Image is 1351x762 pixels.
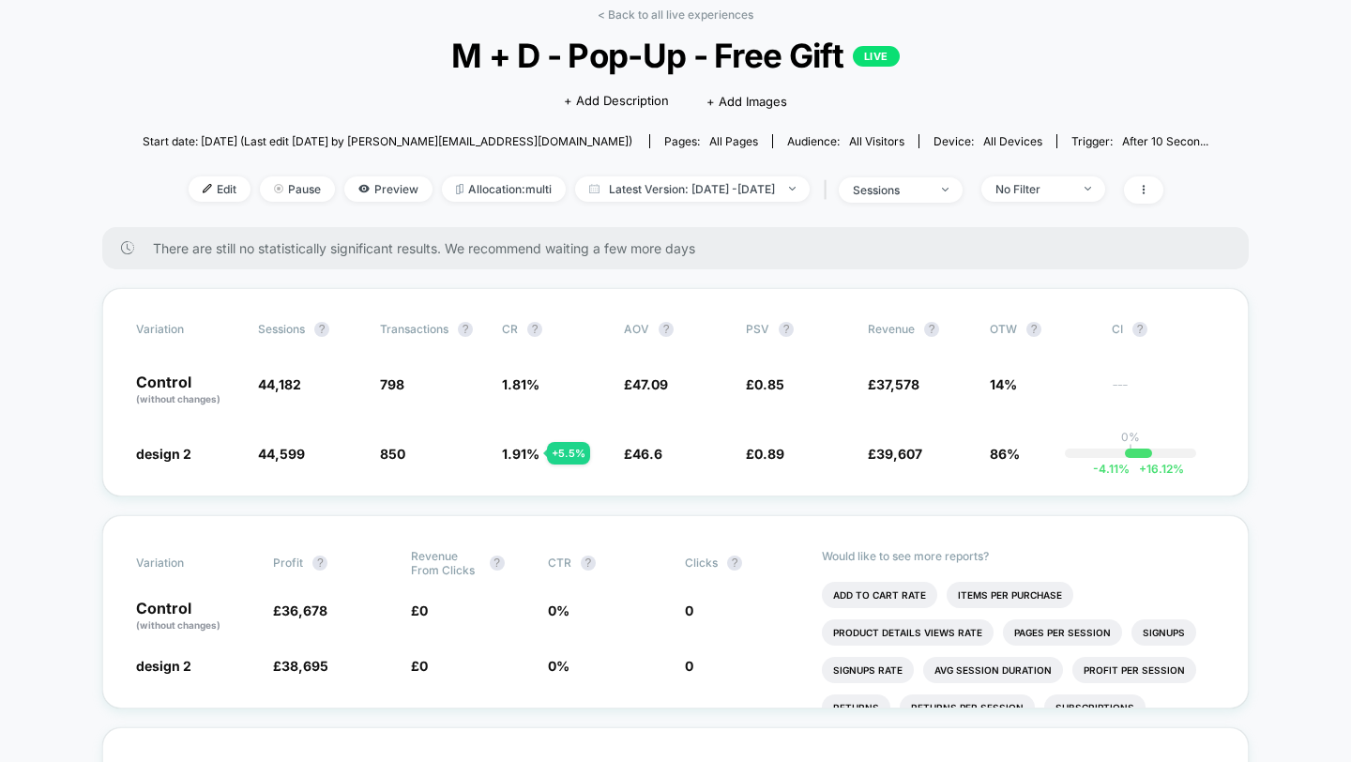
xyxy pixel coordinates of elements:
[1131,619,1196,646] li: Signups
[153,240,1211,256] span: There are still no statistically significant results. We recommend waiting a few more days
[685,556,718,570] span: Clicks
[876,446,922,462] span: 39,607
[136,619,220,631] span: (without changes)
[868,376,919,392] span: £
[258,446,305,462] span: 44,599
[575,176,810,202] span: Latest Version: [DATE] - [DATE]
[458,322,473,337] button: ?
[746,322,769,336] span: PSV
[942,188,949,191] img: end
[548,556,571,570] span: CTR
[581,556,596,571] button: ?
[136,322,239,337] span: Variation
[632,446,662,462] span: 46.6
[923,657,1063,683] li: Avg Session Duration
[1044,694,1146,721] li: Subscriptions
[411,602,428,618] span: £
[746,376,784,392] span: £
[274,184,283,193] img: end
[456,184,463,194] img: rebalance
[1026,322,1041,337] button: ?
[1112,379,1215,406] span: ---
[624,446,662,462] span: £
[1085,187,1091,190] img: end
[598,8,753,22] a: < Back to all live experiences
[411,658,428,674] span: £
[564,92,669,111] span: + Add Description
[876,376,919,392] span: 37,578
[664,134,758,148] div: Pages:
[1130,462,1184,476] span: 16.12 %
[136,393,220,404] span: (without changes)
[1071,134,1208,148] div: Trigger:
[1122,134,1208,148] span: After 10 Secon...
[419,658,428,674] span: 0
[281,602,327,618] span: 36,678
[527,322,542,337] button: ?
[849,134,904,148] span: All Visitors
[819,176,839,204] span: |
[754,376,784,392] span: 0.85
[822,582,937,608] li: Add To Cart Rate
[779,322,794,337] button: ?
[260,176,335,202] span: Pause
[442,176,566,202] span: Allocation: multi
[136,446,191,462] span: design 2
[419,602,428,618] span: 0
[502,322,518,336] span: CR
[868,446,922,462] span: £
[1132,322,1147,337] button: ?
[947,582,1073,608] li: Items Per Purchase
[685,658,693,674] span: 0
[990,322,1093,337] span: OTW
[995,182,1070,196] div: No Filter
[822,549,1215,563] p: Would like to see more reports?
[273,602,327,618] span: £
[1129,444,1132,458] p: |
[918,134,1056,148] span: Device:
[990,446,1020,462] span: 86%
[822,657,914,683] li: Signups Rate
[490,556,505,571] button: ?
[136,374,239,406] p: Control
[258,322,305,336] span: Sessions
[624,322,649,336] span: AOV
[273,658,328,674] span: £
[900,694,1035,721] li: Returns Per Session
[136,601,254,632] p: Control
[727,556,742,571] button: ?
[709,134,758,148] span: all pages
[706,94,787,109] span: + Add Images
[589,184,600,193] img: calendar
[924,322,939,337] button: ?
[411,549,480,577] span: Revenue From Clicks
[548,658,569,674] span: 0 %
[990,376,1017,392] span: 14%
[380,376,404,392] span: 798
[143,134,632,148] span: Start date: [DATE] (Last edit [DATE] by [PERSON_NAME][EMAIL_ADDRESS][DOMAIN_NAME])
[624,376,668,392] span: £
[983,134,1042,148] span: all devices
[380,446,405,462] span: 850
[659,322,674,337] button: ?
[1121,430,1140,444] p: 0%
[853,46,900,67] p: LIVE
[547,442,590,465] div: + 5.5 %
[1003,619,1122,646] li: Pages Per Session
[1112,322,1215,337] span: CI
[787,134,904,148] div: Audience:
[632,376,668,392] span: 47.09
[685,602,693,618] span: 0
[1072,657,1196,683] li: Profit Per Session
[754,446,784,462] span: 0.89
[136,549,239,577] span: Variation
[273,556,303,570] span: Profit
[203,184,212,193] img: edit
[196,36,1155,75] span: M + D - Pop-Up - Free Gift
[822,694,890,721] li: Returns
[548,602,569,618] span: 0 %
[344,176,433,202] span: Preview
[314,322,329,337] button: ?
[502,446,539,462] span: 1.91 %
[258,376,301,392] span: 44,182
